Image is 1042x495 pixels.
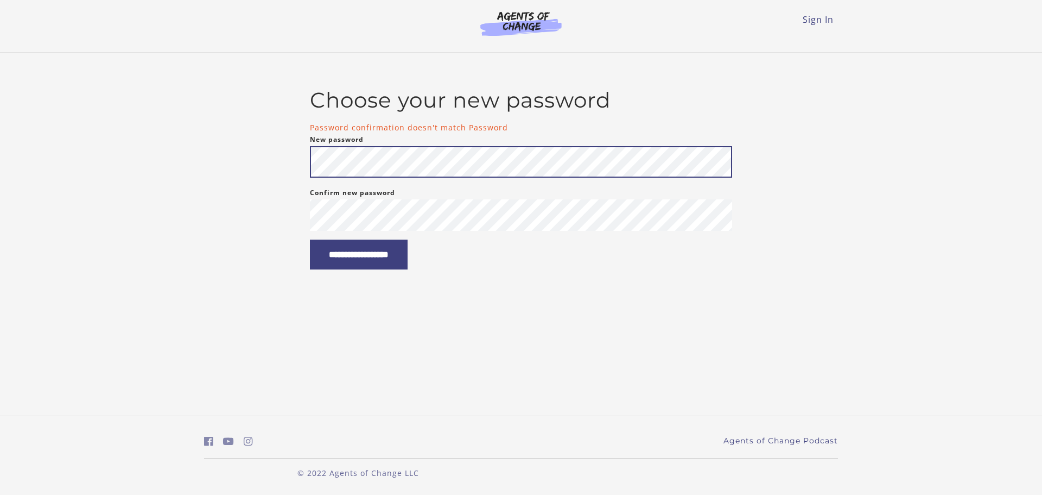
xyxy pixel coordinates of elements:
[204,434,213,449] a: https://www.facebook.com/groups/aswbtestprep (Open in a new window)
[244,434,253,449] a: https://www.instagram.com/agentsofchangeprep/ (Open in a new window)
[244,436,253,447] i: https://www.instagram.com/agentsofchangeprep/ (Open in a new window)
[310,87,733,113] h2: Choose your new password
[223,434,234,449] a: https://www.youtube.com/c/AgentsofChangeTestPrepbyMeaganMitchell (Open in a new window)
[723,435,838,447] a: Agents of Change Podcast
[310,133,364,146] label: New password
[204,436,213,447] i: https://www.facebook.com/groups/aswbtestprep (Open in a new window)
[310,122,733,133] li: Password confirmation doesn't match Password
[803,14,834,26] a: Sign In
[469,11,573,36] img: Agents of Change Logo
[223,436,234,447] i: https://www.youtube.com/c/AgentsofChangeTestPrepbyMeaganMitchell (Open in a new window)
[310,186,395,199] label: Confirm new password
[204,467,512,479] p: © 2022 Agents of Change LLC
